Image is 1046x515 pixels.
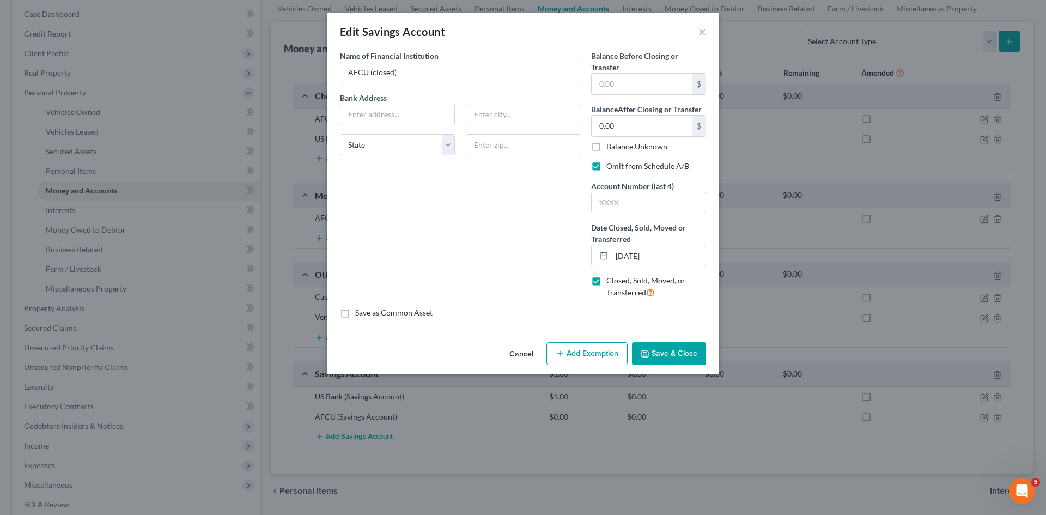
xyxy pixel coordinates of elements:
[335,92,586,104] label: Bank Address
[340,104,454,125] input: Enter address...
[606,276,685,297] span: Closed, Sold, Moved, or Transferred
[340,51,439,60] span: Name of Financial Institution
[632,342,706,365] button: Save & Close
[501,343,542,365] button: Cancel
[591,223,686,244] span: Date Closed, Sold, Moved or Transferred
[606,141,667,152] label: Balance Unknown
[692,116,706,136] div: $
[546,342,628,365] button: Add Exemption
[340,62,580,83] input: Enter name...
[612,245,706,266] input: MM/DD/YYYY
[692,74,706,94] div: $
[1031,478,1040,487] span: 5
[591,180,674,192] label: Account Number (last 4)
[618,105,702,114] span: After Closing or Transfer
[591,50,706,73] label: Balance Before Closing or Transfer
[591,104,702,115] label: Balance
[466,134,581,156] input: Enter zip...
[340,24,445,39] div: Edit Savings Account
[592,74,692,94] input: 0.00
[1009,478,1035,504] iframe: Intercom live chat
[606,161,689,172] label: Omit from Schedule A/B
[355,307,433,318] label: Save as Common Asset
[698,25,706,38] button: ×
[592,116,692,136] input: 0.00
[592,192,706,213] input: XXXX
[466,104,580,125] input: Enter city...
